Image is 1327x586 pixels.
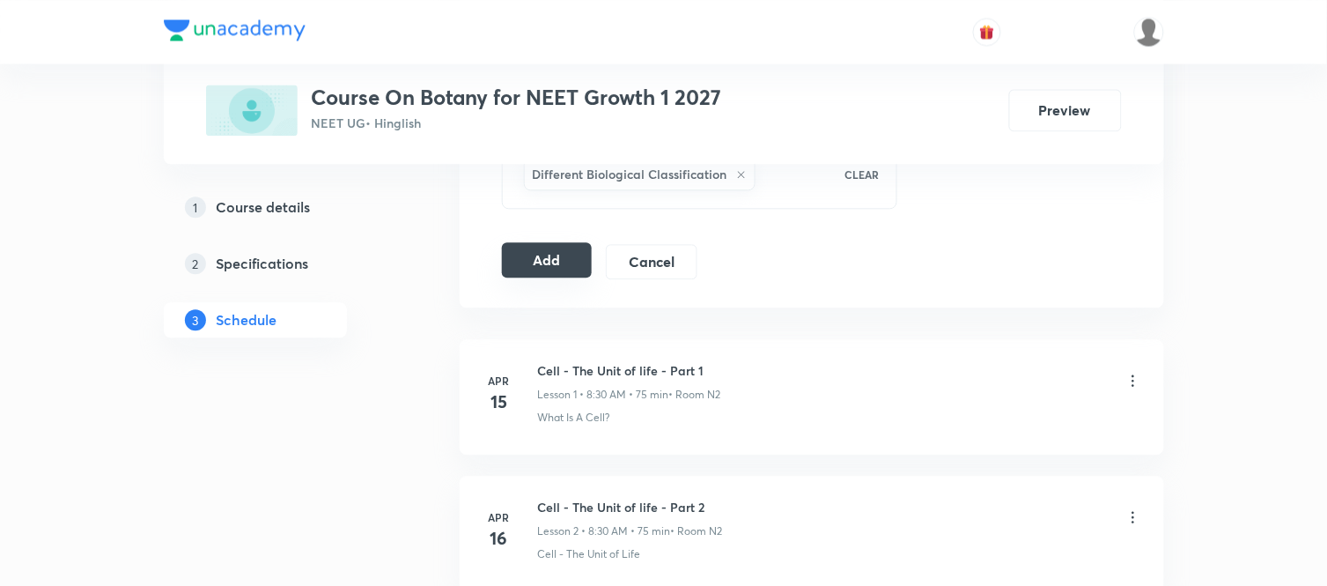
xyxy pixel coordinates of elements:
h6: Cell - The Unit of life - Part 1 [538,361,721,380]
button: Preview [1009,89,1122,131]
p: Lesson 1 • 8:30 AM • 75 min [538,387,669,403]
h6: Apr [482,509,517,525]
button: Cancel [606,244,697,279]
img: avatar [979,24,995,40]
p: Cell - The Unit of Life [538,546,641,562]
p: • Room N2 [669,387,721,403]
img: AF9112EB-D042-4732-B79E-56960DF4B79F_plus.png [206,85,298,136]
h4: 16 [482,525,517,552]
h6: Apr [482,373,517,389]
button: avatar [973,18,1001,46]
p: 3 [185,309,206,330]
button: Add [502,242,593,278]
h6: Cell - The Unit of life - Part 2 [538,498,723,516]
p: • Room N2 [671,523,723,539]
p: CLEAR [844,167,879,182]
h5: Schedule [217,309,277,330]
h5: Course details [217,197,311,218]
img: Vivek Patil [1134,17,1164,47]
p: 1 [185,197,206,218]
p: What Is A Cell? [538,410,610,426]
h4: 15 [482,389,517,415]
h5: Specifications [217,253,309,274]
a: 2Specifications [164,246,403,281]
img: Company Logo [164,19,306,41]
a: Company Logo [164,19,306,45]
a: 1Course details [164,189,403,225]
h6: Different Biological Classification [533,165,727,183]
p: NEET UG • Hinglish [312,114,722,132]
p: 2 [185,253,206,274]
p: Lesson 2 • 8:30 AM • 75 min [538,523,671,539]
h3: Course On Botany for NEET Growth 1 2027 [312,85,722,110]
